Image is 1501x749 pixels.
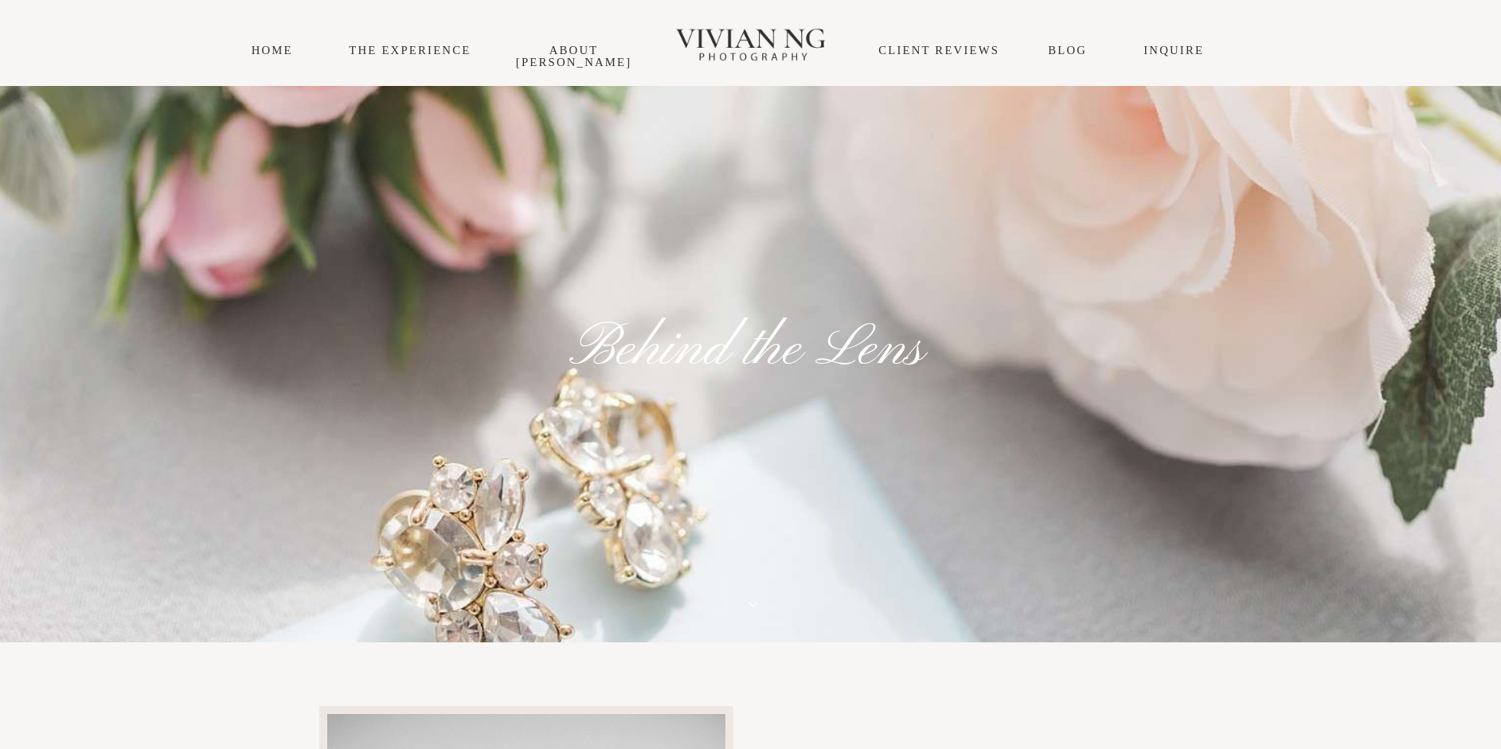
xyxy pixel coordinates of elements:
[878,44,999,57] a: CLIENT REVIEWS
[516,44,632,68] a: About [PERSON_NAME]
[349,44,471,57] a: THE EXPERIENCE
[1048,44,1087,57] a: Blog
[569,313,924,386] span: Behind the Lens
[252,44,293,57] a: HOME
[1143,44,1204,57] a: INQUIRE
